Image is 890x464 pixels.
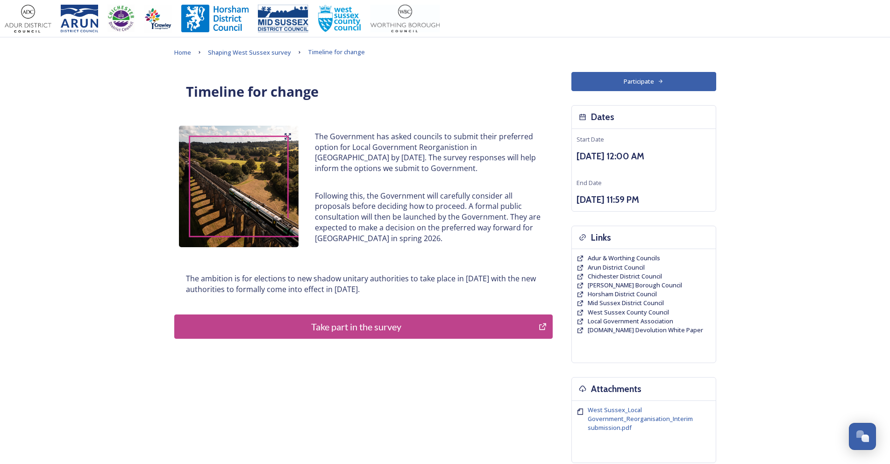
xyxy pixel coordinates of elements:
button: Open Chat [849,423,876,450]
span: Home [174,48,191,57]
img: Worthing_Adur%20%281%29.jpg [370,5,440,33]
h3: [DATE] 11:59 PM [577,193,711,207]
p: The ambition is for elections to new shadow unitary authorities to take place in [DATE] with the ... [186,273,541,294]
span: Timeline for change [308,48,365,56]
img: Crawley%20BC%20logo.jpg [144,5,172,33]
h3: Links [591,231,611,244]
img: WSCCPos-Spot-25mm.jpg [318,5,362,33]
p: Following this, the Government will carefully consider all proposals before deciding how to proce... [315,191,541,244]
span: West Sussex County Council [588,308,669,316]
a: West Sussex County Council [588,308,669,317]
span: Shaping West Sussex survey [208,48,291,57]
div: Take part in the survey [179,320,534,334]
span: Local Government Association [588,317,673,325]
a: Arun District Council [588,263,645,272]
span: [PERSON_NAME] Borough Council [588,281,682,289]
span: Horsham District Council [588,290,657,298]
button: Participate [571,72,716,91]
a: Horsham District Council [588,290,657,299]
img: Arun%20District%20Council%20logo%20blue%20CMYK.jpg [61,5,98,33]
img: CDC%20Logo%20-%20you%20may%20have%20a%20better%20version.jpg [107,5,135,33]
a: Shaping West Sussex survey [208,47,291,58]
a: Adur & Worthing Councils [588,254,660,263]
img: Adur%20logo%20%281%29.jpeg [5,5,51,33]
a: [PERSON_NAME] Borough Council [588,281,682,290]
a: Local Government Association [588,317,673,326]
span: Adur & Worthing Councils [588,254,660,262]
span: Start Date [577,135,604,143]
a: Mid Sussex District Council [588,299,664,307]
a: Home [174,47,191,58]
a: Chichester District Council [588,272,662,281]
h3: [DATE] 12:00 AM [577,150,711,163]
span: Chichester District Council [588,272,662,280]
a: [DOMAIN_NAME] Devolution White Paper [588,326,703,335]
img: Horsham%20DC%20Logo.jpg [181,5,249,33]
h3: Dates [591,110,614,124]
span: End Date [577,178,602,187]
button: Take part in the survey [174,314,553,339]
span: Arun District Council [588,263,645,271]
p: The Government has asked councils to submit their preferred option for Local Government Reorganis... [315,131,541,174]
h3: Attachments [591,382,641,396]
img: 150ppimsdc%20logo%20blue.png [258,5,308,33]
strong: Timeline for change [186,82,319,100]
span: West Sussex_Local Government_Reorganisation_Interim submission.pdf [588,406,693,432]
